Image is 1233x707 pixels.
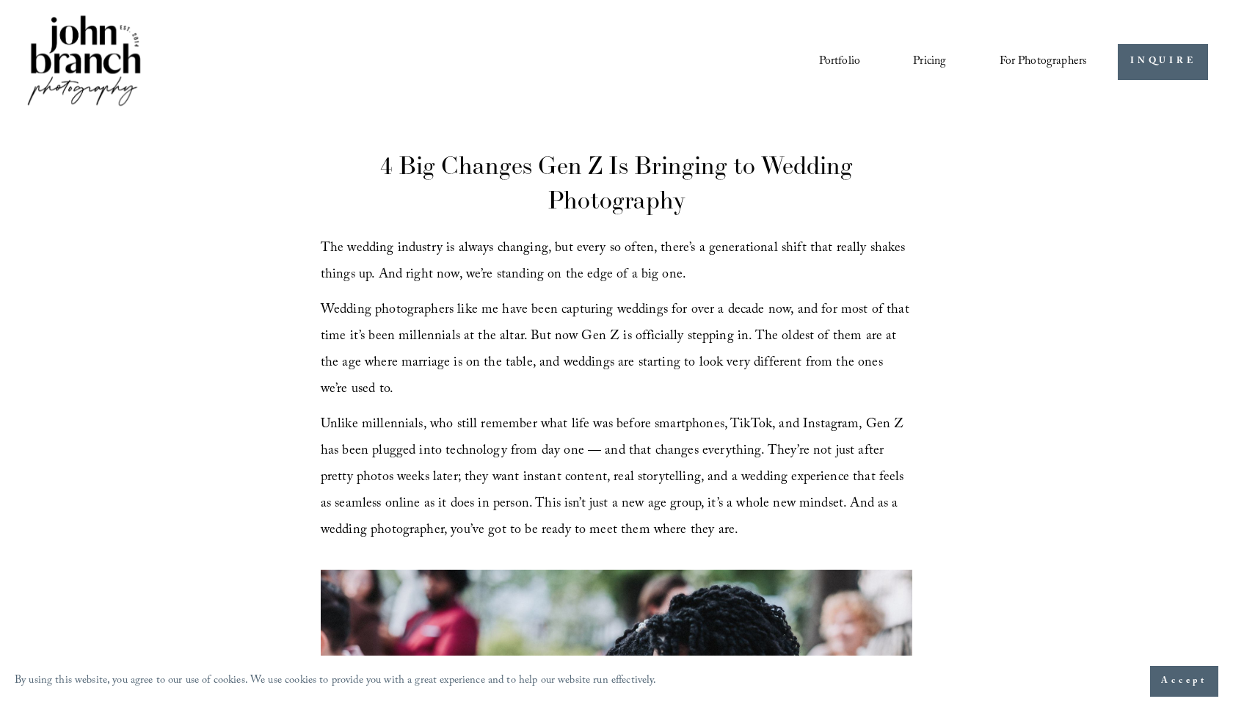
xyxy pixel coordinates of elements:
[1000,51,1088,73] span: For Photographers
[1118,44,1208,80] a: INQUIRE
[1161,674,1207,689] span: Accept
[321,238,909,287] span: The wedding industry is always changing, but every so often, there’s a generational shift that re...
[321,414,908,543] span: Unlike millennials, who still remember what life was before smartphones, TikTok, and Instagram, G...
[15,671,657,692] p: By using this website, you agree to our use of cookies. We use cookies to provide you with a grea...
[25,12,144,112] img: John Branch IV Photography
[913,49,946,74] a: Pricing
[1150,666,1218,697] button: Accept
[819,49,860,74] a: Portfolio
[1000,49,1088,74] a: folder dropdown
[321,300,913,402] span: Wedding photographers like me have been capturing weddings for over a decade now, and for most of...
[321,148,912,217] h1: 4 Big Changes Gen Z Is Bringing to Wedding Photography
